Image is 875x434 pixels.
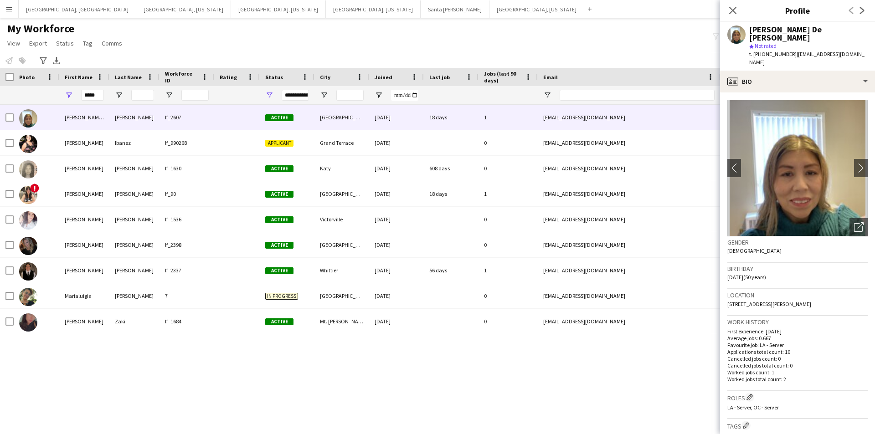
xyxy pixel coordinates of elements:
span: Status [265,74,283,81]
div: 1 [479,105,538,130]
span: Active [265,216,293,223]
span: My Workforce [7,22,74,36]
span: Active [265,191,293,198]
p: Worked jobs total count: 2 [727,376,868,383]
div: [EMAIL_ADDRESS][DOMAIN_NAME] [538,258,720,283]
div: 18 days [424,105,479,130]
div: lf_90 [160,181,214,206]
span: [STREET_ADDRESS][PERSON_NAME] [727,301,811,307]
div: Marialuigia [59,283,109,308]
div: 7 [160,283,214,308]
span: Active [265,114,293,121]
span: View [7,39,20,47]
input: Joined Filter Input [391,90,418,101]
h3: Roles [727,393,868,402]
div: Bio [720,71,875,92]
div: [PERSON_NAME] [109,232,160,257]
span: [DEMOGRAPHIC_DATA] [727,247,782,254]
span: Last job [429,74,450,81]
img: Maria De Lourdes Figueroa [19,109,37,128]
div: [PERSON_NAME] [59,232,109,257]
div: [EMAIL_ADDRESS][DOMAIN_NAME] [538,130,720,155]
div: [GEOGRAPHIC_DATA][PERSON_NAME] [314,283,369,308]
a: View [4,37,24,49]
img: Maria Marin [19,160,37,179]
button: Open Filter Menu [65,91,73,99]
p: Worked jobs count: 1 [727,369,868,376]
div: [EMAIL_ADDRESS][DOMAIN_NAME] [538,181,720,206]
div: [DATE] [369,207,424,232]
button: [GEOGRAPHIC_DATA], [US_STATE] [326,0,421,18]
img: Maria Roy [19,237,37,255]
div: [EMAIL_ADDRESS][DOMAIN_NAME] [538,309,720,334]
div: 56 days [424,258,479,283]
img: Maria Salinas [19,262,37,281]
div: 1 [479,181,538,206]
span: Rating [220,74,237,81]
div: [PERSON_NAME] [109,105,160,130]
app-action-btn: Export XLSX [51,55,62,66]
div: 0 [479,156,538,181]
a: Comms [98,37,126,49]
input: Workforce ID Filter Input [181,90,209,101]
span: | [EMAIL_ADDRESS][DOMAIN_NAME] [749,51,865,66]
div: [DATE] [369,130,424,155]
div: [DATE] [369,309,424,334]
span: Last Name [115,74,142,81]
span: LA - Server, OC - Server [727,404,779,411]
span: Workforce ID [165,70,198,84]
div: Victorville [314,207,369,232]
input: Email Filter Input [560,90,715,101]
span: Photo [19,74,35,81]
button: Open Filter Menu [265,91,273,99]
div: [EMAIL_ADDRESS][DOMAIN_NAME] [538,283,720,308]
h3: Location [727,291,868,299]
div: [PERSON_NAME] [59,130,109,155]
div: [EMAIL_ADDRESS][DOMAIN_NAME] [538,232,720,257]
span: City [320,74,330,81]
img: Marialuigia Vilella [19,288,37,306]
button: [GEOGRAPHIC_DATA], [GEOGRAPHIC_DATA] [19,0,136,18]
div: [PERSON_NAME] [59,309,109,334]
img: Maria Ibanez [19,135,37,153]
span: Status [56,39,74,47]
div: [PERSON_NAME] [59,258,109,283]
div: [DATE] [369,181,424,206]
p: Applications total count: 10 [727,348,868,355]
div: [DATE] [369,156,424,181]
p: Cancelled jobs count: 0 [727,355,868,362]
div: [GEOGRAPHIC_DATA] [314,232,369,257]
div: [EMAIL_ADDRESS][DOMAIN_NAME] [538,156,720,181]
app-action-btn: Advanced filters [38,55,49,66]
div: 0 [479,283,538,308]
span: Export [29,39,47,47]
a: Tag [79,37,96,49]
div: [PERSON_NAME] [109,283,160,308]
img: Mariam Zaki [19,313,37,332]
div: [GEOGRAPHIC_DATA] [314,181,369,206]
span: Not rated [755,42,777,49]
button: Open Filter Menu [320,91,328,99]
div: [DATE] [369,283,424,308]
span: Jobs (last 90 days) [484,70,521,84]
button: Open Filter Menu [165,91,173,99]
span: Email [543,74,558,81]
button: Open Filter Menu [115,91,123,99]
p: Average jobs: 0.667 [727,335,868,342]
button: [GEOGRAPHIC_DATA], [US_STATE] [489,0,584,18]
h3: Birthday [727,265,868,273]
div: [DATE] [369,105,424,130]
div: Ibanez [109,130,160,155]
div: [PERSON_NAME] [109,156,160,181]
p: Cancelled jobs total count: 0 [727,362,868,369]
div: lf_990268 [160,130,214,155]
span: ! [30,184,39,193]
span: Applicant [265,140,293,147]
div: 0 [479,232,538,257]
div: Grand Terrace [314,130,369,155]
input: Last Name Filter Input [131,90,154,101]
div: [EMAIL_ADDRESS][DOMAIN_NAME] [538,207,720,232]
div: Open photos pop-in [849,218,868,236]
h3: Gender [727,238,868,246]
div: [PERSON_NAME] [109,181,160,206]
